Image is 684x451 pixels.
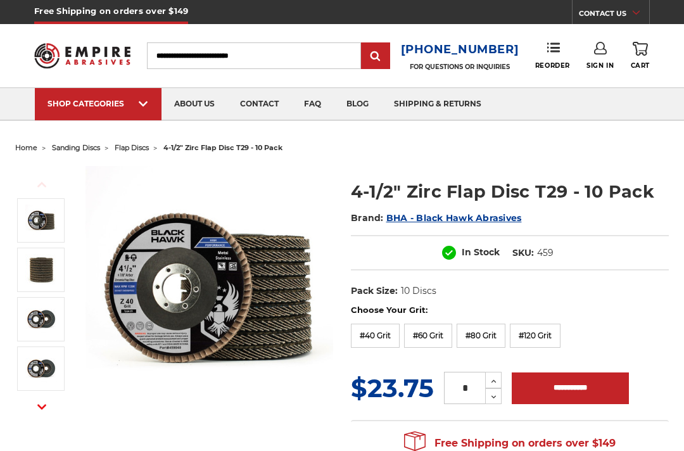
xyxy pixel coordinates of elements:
[15,143,37,152] a: home
[351,304,669,317] label: Choose Your Grit:
[27,171,57,198] button: Previous
[381,88,494,120] a: shipping & returns
[34,37,130,74] img: Empire Abrasives
[351,179,669,204] h1: 4-1/2" Zirc Flap Disc T29 - 10 Pack
[25,303,57,335] img: 40 grit zirc flap disc
[25,353,57,384] img: 60 grit zirc flap disc
[85,166,333,414] img: 4.5" Black Hawk Zirconia Flap Disc 10 Pack
[462,246,500,258] span: In Stock
[25,205,57,236] img: 4.5" Black Hawk Zirconia Flap Disc 10 Pack
[25,254,57,286] img: 10 pack of premium black hawk flap discs
[631,61,650,70] span: Cart
[115,143,149,152] a: flap discs
[334,88,381,120] a: blog
[535,61,570,70] span: Reorder
[401,41,519,59] a: [PHONE_NUMBER]
[579,6,649,24] a: CONTACT US
[401,284,436,298] dd: 10 Discs
[52,143,100,152] a: sanding discs
[27,393,57,421] button: Next
[47,99,149,108] div: SHOP CATEGORIES
[291,88,334,120] a: faq
[351,284,398,298] dt: Pack Size:
[535,42,570,69] a: Reorder
[163,143,282,152] span: 4-1/2" zirc flap disc t29 - 10 pack
[537,246,554,260] dd: 459
[363,44,388,69] input: Submit
[631,42,650,70] a: Cart
[161,88,227,120] a: about us
[512,246,534,260] dt: SKU:
[227,88,291,120] a: contact
[386,212,522,224] a: BHA - Black Hawk Abrasives
[586,61,614,70] span: Sign In
[401,63,519,71] p: FOR QUESTIONS OR INQUIRIES
[351,372,434,403] span: $23.75
[351,212,384,224] span: Brand:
